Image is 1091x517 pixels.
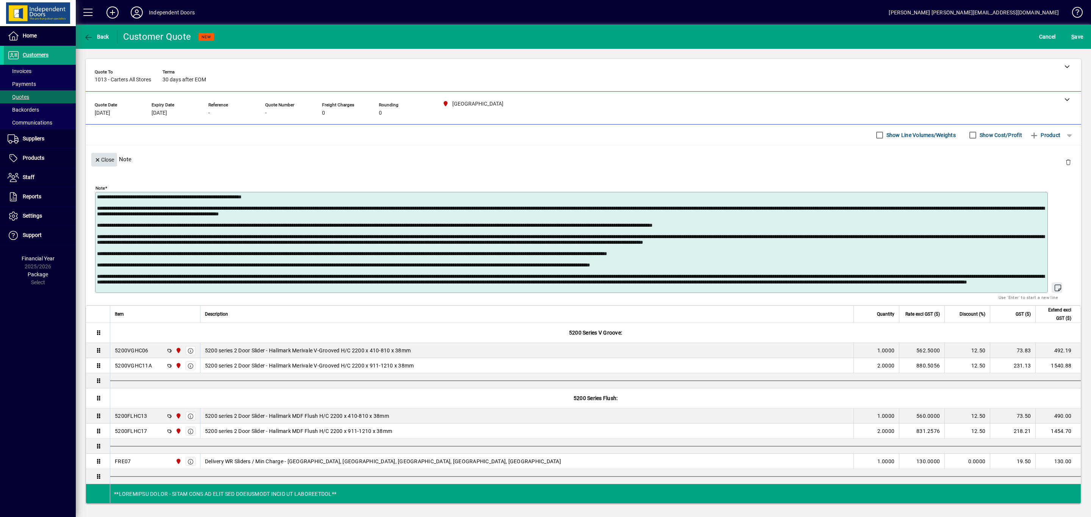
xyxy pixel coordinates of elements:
button: Delete [1059,153,1077,171]
mat-label: Note [95,185,105,191]
span: Financial Year [22,255,55,262]
span: 2.0000 [877,362,895,369]
button: Product [1026,128,1064,142]
div: 5200 Series Flush: [110,388,1081,408]
span: [DATE] [152,110,167,116]
div: 5200FLHC13 [115,412,147,420]
span: Customers [23,52,48,58]
span: Support [23,232,42,238]
div: Customer Quote [123,31,191,43]
app-page-header-button: Delete [1059,159,1077,165]
span: Extend excl GST ($) [1040,306,1071,322]
span: Christchurch [173,346,182,355]
div: FRE07 [115,458,131,465]
a: Reports [4,187,76,206]
span: Discount (%) [960,310,985,318]
td: 490.00 [1035,408,1081,424]
td: 231.13 [990,358,1035,373]
button: Add [100,6,125,19]
span: 1.0000 [877,412,895,420]
span: Christchurch [173,412,182,420]
a: Knowledge Base [1066,2,1082,26]
span: Settings [23,213,42,219]
span: Quantity [877,310,894,318]
button: Back [82,30,111,44]
span: Christchurch [173,427,182,435]
span: Suppliers [23,135,44,142]
span: 1.0000 [877,347,895,354]
div: 831.2576 [904,427,940,435]
a: Products [4,149,76,168]
td: 73.83 [990,343,1035,358]
label: Show Line Volumes/Weights [885,131,956,139]
a: Settings [4,207,76,226]
span: 0 [379,110,382,116]
td: 12.50 [944,343,990,358]
span: [DATE] [95,110,110,116]
span: 5200 series 2 Door Slider - Hallmark MDF Flush H/C 2200 x 410-810 x 38mm [205,412,389,420]
span: 5200 series 2 Door Slider - Hallmark Merivale V-Grooved H/C 2200 x 911-1210 x 38mm [205,362,414,369]
a: Suppliers [4,129,76,148]
button: Profile [125,6,149,19]
span: Back [84,34,109,40]
td: 12.50 [944,408,990,424]
div: 130.0000 [904,458,940,465]
div: 880.5056 [904,362,940,369]
div: 560.0000 [904,412,940,420]
div: Independent Doors [149,6,195,19]
span: Home [23,33,37,39]
span: 1.0000 [877,458,895,465]
span: Rate excl GST ($) [905,310,940,318]
a: Payments [4,78,76,90]
span: GST ($) [1016,310,1031,318]
span: Cancel [1039,31,1056,43]
a: Home [4,26,76,45]
div: Note [86,145,1081,173]
span: Christchurch [173,457,182,466]
div: 5200VGHC06 [115,347,148,354]
span: 2.0000 [877,427,895,435]
a: Backorders [4,103,76,116]
td: 130.00 [1035,454,1081,469]
td: 492.19 [1035,343,1081,358]
span: Payments [8,81,36,87]
span: Product [1030,129,1060,141]
td: 0.0000 [944,454,990,469]
button: Cancel [1037,30,1058,44]
span: Staff [23,174,34,180]
span: Description [205,310,228,318]
span: Item [115,310,124,318]
a: Quotes [4,90,76,103]
span: - [208,110,210,116]
span: Backorders [8,107,39,113]
span: Invoices [8,68,31,74]
span: NEW [202,34,211,39]
span: ave [1071,31,1083,43]
span: 5200 series 2 Door Slider - Hallmark Merivale V-Grooved H/C 2200 x 410-810 x 38mm [205,347,411,354]
span: Communications [8,120,52,126]
td: 218.21 [990,424,1035,439]
div: 562.5000 [904,347,940,354]
a: Invoices [4,65,76,78]
span: 30 days after EOM [163,77,206,83]
a: Communications [4,116,76,129]
td: 1454.70 [1035,424,1081,439]
td: 12.50 [944,358,990,373]
td: 12.50 [944,424,990,439]
span: Quotes [8,94,29,100]
div: 5200VGHC11A [115,362,152,369]
label: Show Cost/Profit [978,131,1022,139]
app-page-header-button: Close [89,156,119,163]
span: - [265,110,267,116]
span: S [1071,34,1074,40]
div: [PERSON_NAME] [PERSON_NAME][EMAIL_ADDRESS][DOMAIN_NAME] [889,6,1059,19]
td: 1540.88 [1035,358,1081,373]
app-page-header-button: Back [76,30,117,44]
a: Support [4,226,76,245]
span: Package [28,271,48,277]
td: 73.50 [990,408,1035,424]
mat-hint: Use 'Enter' to start a new line [999,293,1058,302]
span: Products [23,155,44,161]
div: 5200FLHC17 [115,427,147,435]
button: Close [91,153,117,167]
